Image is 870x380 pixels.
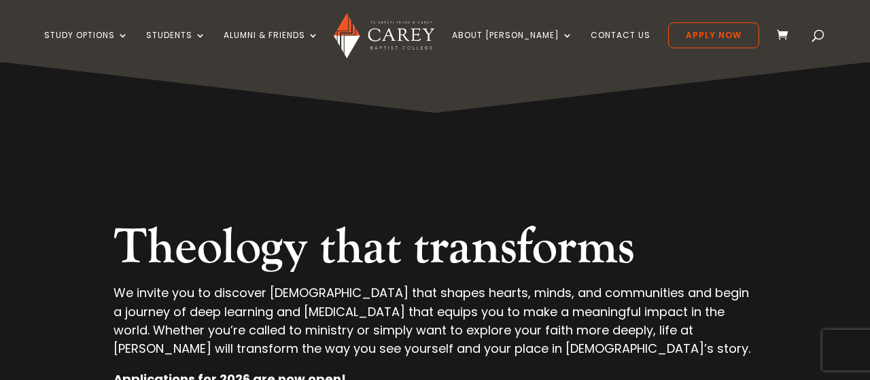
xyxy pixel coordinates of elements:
h2: Theology that transforms [114,218,756,283]
a: Apply Now [668,22,759,48]
p: We invite you to discover [DEMOGRAPHIC_DATA] that shapes hearts, minds, and communities and begin... [114,283,756,370]
a: Students [146,31,206,63]
a: Contact Us [591,31,650,63]
img: Carey Baptist College [334,13,434,58]
a: About [PERSON_NAME] [452,31,573,63]
a: Study Options [44,31,128,63]
a: Alumni & Friends [224,31,319,63]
